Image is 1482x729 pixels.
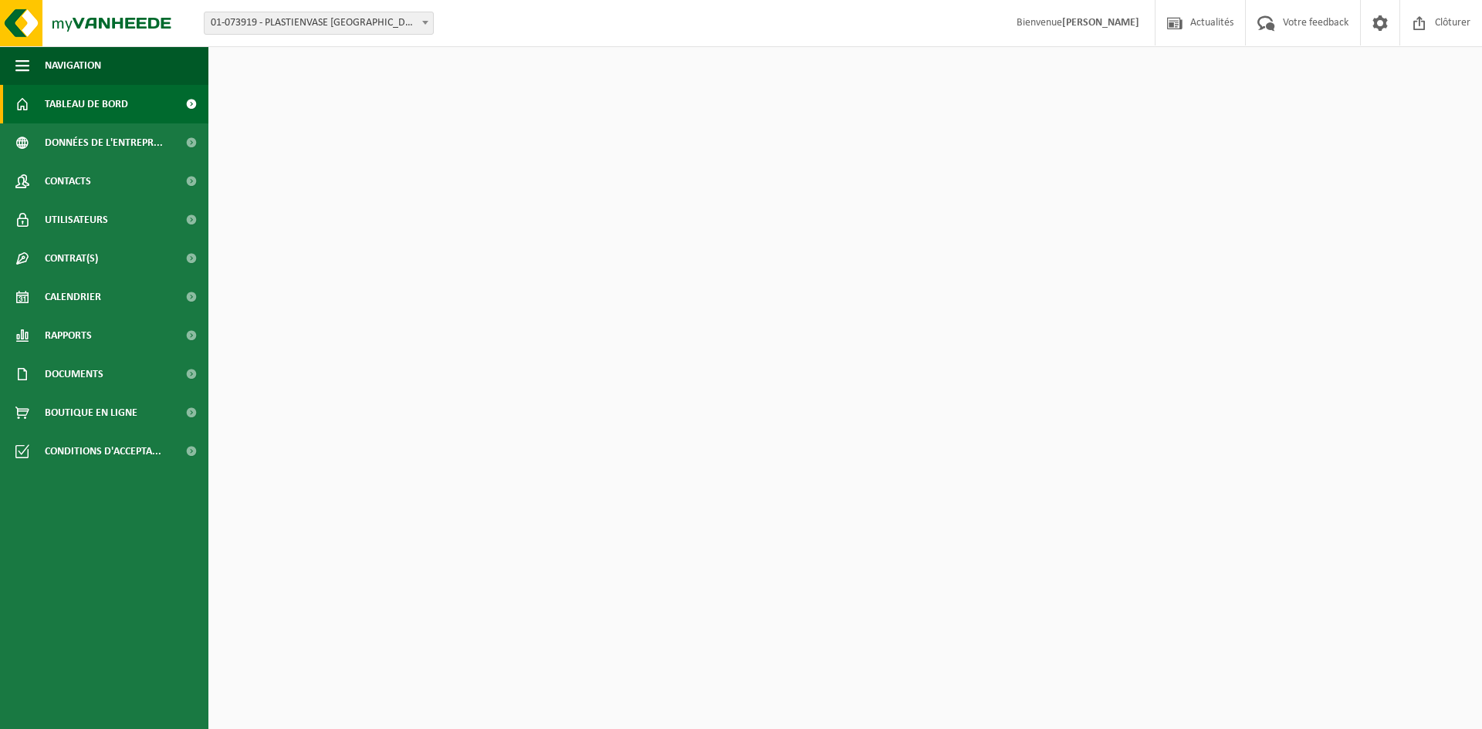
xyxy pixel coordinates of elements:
span: Conditions d'accepta... [45,432,161,471]
span: 01-073919 - PLASTIENVASE FRANCIA - ARRAS [204,12,434,35]
span: Tableau de bord [45,85,128,123]
strong: [PERSON_NAME] [1062,17,1139,29]
span: Documents [45,355,103,393]
span: Contacts [45,162,91,201]
span: Calendrier [45,278,101,316]
span: Boutique en ligne [45,393,137,432]
span: 01-073919 - PLASTIENVASE FRANCIA - ARRAS [205,12,433,34]
span: Utilisateurs [45,201,108,239]
span: Rapports [45,316,92,355]
span: Navigation [45,46,101,85]
span: Contrat(s) [45,239,98,278]
span: Données de l'entrepr... [45,123,163,162]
